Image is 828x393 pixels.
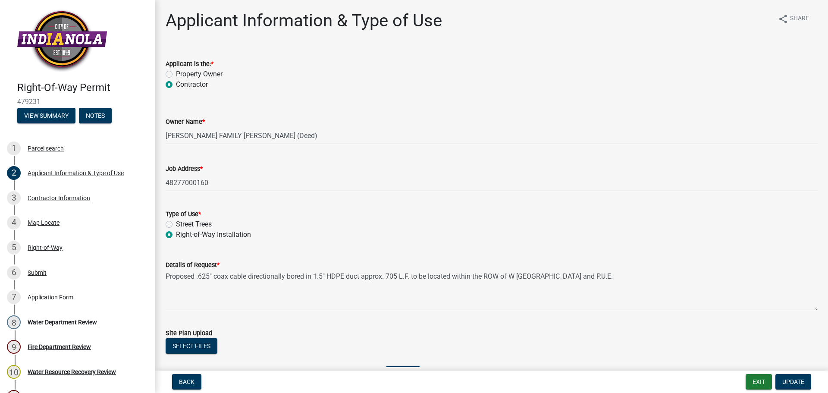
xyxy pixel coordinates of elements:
[28,195,90,201] div: Contractor Information
[166,211,201,217] label: Type of Use
[166,338,217,354] button: Select files
[771,10,816,27] button: shareShare
[166,61,213,67] label: Applicant is the:
[17,82,148,94] h4: Right-Of-Way Permit
[7,141,21,155] div: 1
[7,340,21,354] div: 9
[176,79,208,90] label: Contractor
[386,366,420,382] button: Delete
[28,294,73,300] div: Application Form
[28,369,116,375] div: Water Resource Recovery Review
[28,245,63,251] div: Right-of-Way
[79,108,112,123] button: Notes
[782,378,804,385] span: Update
[28,270,47,276] div: Submit
[176,230,251,240] label: Right-of-Way Installation
[7,365,21,379] div: 10
[28,145,64,151] div: Parcel search
[7,241,21,255] div: 5
[17,9,107,72] img: City of Indianola, Iowa
[166,262,220,268] label: Details of Request
[17,97,138,106] span: 479231
[7,191,21,205] div: 3
[7,290,21,304] div: 7
[166,166,203,172] label: Job Address
[17,113,75,119] wm-modal-confirm: Summary
[7,166,21,180] div: 2
[17,108,75,123] button: View Summary
[172,374,201,390] button: Back
[166,330,212,336] label: Site Plan Upload
[7,315,21,329] div: 8
[28,220,60,226] div: Map Locate
[166,10,442,31] h1: Applicant Information & Type of Use
[166,119,205,125] label: Owner Name
[778,14,788,24] i: share
[28,344,91,350] div: Fire Department Review
[7,216,21,230] div: 4
[176,69,223,79] label: Property Owner
[79,113,112,119] wm-modal-confirm: Notes
[790,14,809,24] span: Share
[28,319,97,325] div: Water Department Review
[28,170,124,176] div: Applicant Information & Type of Use
[746,374,772,390] button: Exit
[179,378,194,385] span: Back
[176,219,212,230] label: Street Trees
[7,266,21,280] div: 6
[775,374,811,390] button: Update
